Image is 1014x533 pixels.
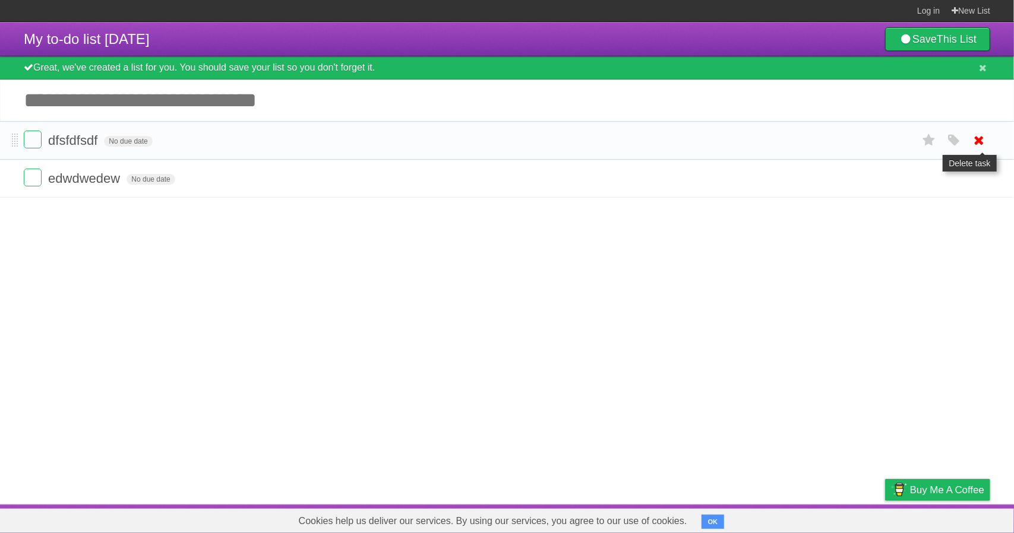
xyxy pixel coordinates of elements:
[918,131,940,150] label: Star task
[702,515,725,529] button: OK
[727,507,752,530] a: About
[287,509,699,533] span: Cookies help us deliver our services. By using our services, you agree to our use of cookies.
[885,27,990,51] a: SaveThis List
[104,136,152,147] span: No due date
[937,33,977,45] b: This List
[910,480,984,500] span: Buy me a coffee
[885,479,990,501] a: Buy me a coffee
[24,31,150,47] span: My to-do list [DATE]
[870,507,901,530] a: Privacy
[891,480,907,500] img: Buy me a coffee
[48,171,123,186] span: edwdwedew
[24,131,42,148] label: Done
[829,507,855,530] a: Terms
[915,507,990,530] a: Suggest a feature
[48,133,100,148] span: dfsfdfsdf
[127,174,175,185] span: No due date
[766,507,814,530] a: Developers
[24,169,42,186] label: Done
